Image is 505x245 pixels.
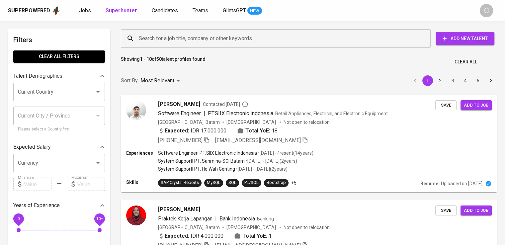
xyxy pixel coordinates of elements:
div: Expected Salary [13,140,105,154]
a: GlintsGPT NEW [223,7,262,15]
nav: pagination navigation [409,75,497,86]
p: • [DATE] - [DATE] ( 2 years ) [245,158,297,164]
span: 10+ [96,216,103,221]
span: 1 [269,232,272,240]
svg: By Jakarta recruiter [242,101,248,108]
p: Not open to relocation [284,224,330,231]
b: 50 [156,56,162,62]
span: Jobs [79,7,91,14]
p: Most Relevant [140,77,174,85]
span: Add to job [464,102,488,109]
span: Software Engineer [158,110,201,117]
p: Uploaded on [DATE] [441,180,482,187]
span: Retail Appliances, Electrical, and Electronic Equipment [275,111,388,116]
div: PL/SQL [244,180,259,186]
p: • [DATE] - Present ( 14 years ) [257,150,313,156]
button: Go to page 4 [460,75,471,86]
button: Go to next page [485,75,496,86]
span: [EMAIL_ADDRESS][DOMAIN_NAME] [215,137,301,143]
b: Total YoE: [245,127,270,135]
button: Add New Talent [436,32,494,45]
button: Go to page 3 [448,75,458,86]
b: Expected: [165,127,189,135]
span: 18 [272,127,278,135]
span: NEW [247,8,262,14]
span: [DEMOGRAPHIC_DATA] [226,224,277,231]
p: Skills [126,179,158,186]
div: Bootstrap [267,180,286,186]
div: SAP Crystal Reports [161,180,199,186]
p: Experiences [126,150,158,156]
img: 871ede6d0b03423397574434d4058609.jpeg [126,205,146,225]
span: | [204,110,205,118]
input: Value [24,178,51,191]
span: Add New Talent [441,35,489,43]
span: 0 [17,216,20,221]
p: System Support | PT. Sanmina-SCI Batam [158,158,245,164]
b: Superhunter [106,7,137,14]
div: C [480,4,493,17]
button: Go to page 5 [473,75,483,86]
span: GlintsGPT [223,7,246,14]
p: Talent Demographics [13,72,62,80]
span: [PHONE_NUMBER] [158,137,203,143]
div: Years of Experience [13,199,105,212]
a: Candidates [152,7,179,15]
img: app logo [51,6,60,16]
p: Software Engineer | PT.SIIX Electronic Indonesia [158,150,257,156]
span: Save [439,102,453,109]
div: Most Relevant [140,75,182,87]
h6: Filters [13,35,105,45]
div: [GEOGRAPHIC_DATA], Batam [158,224,220,231]
span: Clear All filters [19,52,100,61]
div: Superpowered [8,7,50,15]
button: Open [93,158,103,168]
span: Contacted [DATE] [203,101,248,108]
span: PT.SIIX Electronic Indonesia [208,110,273,117]
span: Save [439,207,453,214]
span: [PERSON_NAME] [158,100,200,108]
span: Clear All [455,58,477,66]
p: Please select a Country first [18,126,100,133]
div: MySQL [207,180,220,186]
span: Bank Indonesia [219,215,255,222]
div: SQL [228,180,236,186]
b: Total YoE: [242,232,267,240]
p: • [DATE] - [DATE] ( 2 years ) [235,166,288,172]
img: 4a21f71f94811602efc7662565ec15f7.png [126,100,146,120]
p: Years of Experience [13,202,60,209]
input: Value [77,178,105,191]
div: IDR 4.000.000 [158,232,223,240]
a: Superpoweredapp logo [8,6,60,16]
button: Add to job [461,205,492,216]
span: [DEMOGRAPHIC_DATA] [226,119,277,125]
p: System Support | PT. Ho Wah Genting [158,166,235,172]
a: Jobs [79,7,92,15]
button: page 1 [422,75,433,86]
p: Resume [420,180,438,187]
span: Candidates [152,7,178,14]
span: Teams [193,7,208,14]
button: Add to job [461,100,492,111]
button: Save [435,205,457,216]
span: | [215,215,217,223]
p: +5 [291,180,296,186]
p: Showing of talent profiles found [121,56,206,68]
a: Superhunter [106,7,138,15]
button: Open [93,87,103,97]
span: Banking [257,216,274,221]
button: Clear All [452,56,480,68]
div: [GEOGRAPHIC_DATA], Batam [158,119,220,125]
b: 1 - 10 [140,56,152,62]
button: Save [435,100,457,111]
b: Expected: [165,232,189,240]
button: Go to page 2 [435,75,446,86]
span: [PERSON_NAME] [158,205,200,213]
button: Clear All filters [13,50,105,63]
div: Talent Demographics [13,69,105,83]
span: Praktek Kerja Lapangan [158,215,212,222]
a: [PERSON_NAME]Contacted [DATE]Software Engineer|PT.SIIX Electronic IndonesiaRetail Appliances, Ele... [121,95,497,192]
span: Add to job [464,207,488,214]
div: IDR 17.000.000 [158,127,226,135]
a: Teams [193,7,210,15]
